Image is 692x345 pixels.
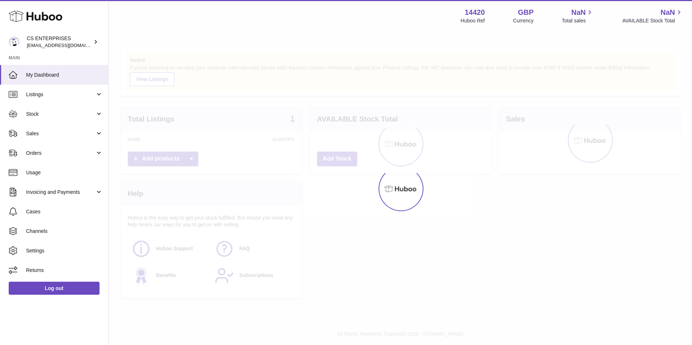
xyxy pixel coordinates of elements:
[9,282,100,295] a: Log out
[26,72,103,78] span: My Dashboard
[26,150,95,157] span: Orders
[27,42,106,48] span: [EMAIL_ADDRESS][DOMAIN_NAME]
[26,228,103,235] span: Channels
[622,17,683,24] span: AVAILABLE Stock Total
[26,91,95,98] span: Listings
[9,37,20,47] img: internalAdmin-14420@internal.huboo.com
[661,8,675,17] span: NaN
[26,267,103,274] span: Returns
[562,17,594,24] span: Total sales
[518,8,533,17] strong: GBP
[26,130,95,137] span: Sales
[26,247,103,254] span: Settings
[26,208,103,215] span: Cases
[513,17,534,24] div: Currency
[27,35,92,49] div: CS ENTERPRISES
[562,8,594,24] a: NaN Total sales
[26,189,95,196] span: Invoicing and Payments
[622,8,683,24] a: NaN AVAILABLE Stock Total
[461,17,485,24] div: Huboo Ref
[26,111,95,118] span: Stock
[26,169,103,176] span: Usage
[465,8,485,17] strong: 14420
[571,8,586,17] span: NaN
